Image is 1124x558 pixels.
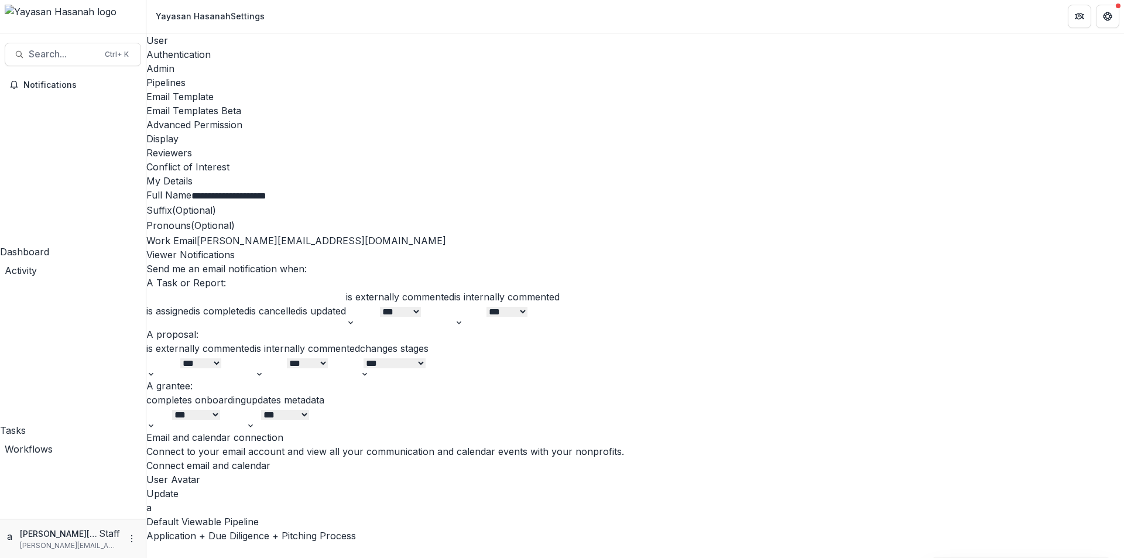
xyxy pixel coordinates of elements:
span: Suffix [146,204,172,216]
h3: A Task or Report: [146,276,1124,290]
span: Send me an email notification when: [146,263,307,275]
label: is assigned [146,305,194,317]
div: anveet@trytemelio.com [146,501,1124,515]
div: Email Templates [146,104,1124,118]
a: Pipelines [146,76,1124,90]
a: Reviewers [146,146,1124,160]
span: Activity [5,265,37,276]
a: Conflict of Interest [146,160,1124,174]
h3: A proposal: [146,327,1124,341]
button: More [125,532,139,546]
label: completes onboarding [146,394,246,406]
div: anveet@trytemelio.com [7,529,15,543]
button: Update [146,487,179,501]
h2: User Avatar [146,473,1124,487]
button: Partners [1068,5,1091,28]
label: is updated [301,305,346,317]
div: Application + Due Diligence + Pitching Process [146,529,1124,543]
div: Yayasan Hasanah Settings [156,10,265,22]
label: is internally commented [255,343,360,354]
a: Email Template [146,90,1124,104]
a: Display [146,132,1124,146]
a: Email Templates Beta [146,104,1124,118]
a: User [146,33,1124,47]
label: updates metadata [246,394,324,406]
h3: A grantee: [146,379,1124,393]
label: is externally commented [346,291,454,303]
div: Ctrl + K [102,48,131,61]
a: Advanced Permission [146,118,1124,132]
button: Get Help [1096,5,1119,28]
p: [PERSON_NAME][EMAIL_ADDRESS][DOMAIN_NAME] [20,528,99,540]
button: Search... [5,43,141,66]
span: Full Name [146,189,191,201]
span: Pronouns [146,220,191,231]
p: Staff [99,526,120,540]
h2: Default Viewable Pipeline [146,515,1124,529]
h2: My Details [146,174,1124,188]
label: is completed [194,305,249,317]
label: is cancelled [249,305,301,317]
span: (Optional) [191,220,235,231]
label: is internally commented [454,291,560,303]
a: Authentication [146,47,1124,61]
span: Notifications [23,80,136,90]
button: Notifications [5,76,141,94]
img: Yayasan Hasanah logo [5,5,141,19]
span: Beta [221,105,241,117]
div: [PERSON_NAME][EMAIL_ADDRESS][DOMAIN_NAME] [146,234,1124,248]
p: [PERSON_NAME][EMAIL_ADDRESS][DOMAIN_NAME] [20,540,120,551]
span: Search... [29,49,98,60]
span: Work Email [146,235,197,247]
span: (Optional) [172,204,216,216]
h2: Viewer Notifications [146,248,1124,262]
label: changes stages [360,343,429,354]
nav: breadcrumb [151,8,269,25]
label: is externally commented [146,343,255,354]
h2: Email and calendar connection [146,430,1124,444]
p: Connect to your email account and view all your communication and calendar events with your nonpr... [146,444,1124,458]
a: Admin [146,61,1124,76]
button: Connect email and calendar [146,458,270,473]
span: Workflows [5,443,53,455]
